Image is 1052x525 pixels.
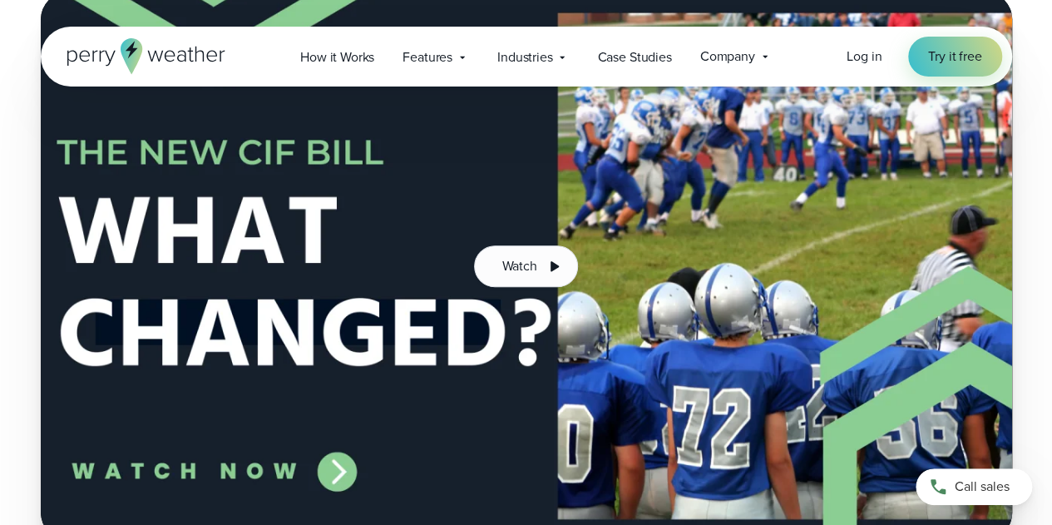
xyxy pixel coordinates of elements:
[916,468,1032,505] a: Call sales
[474,245,577,287] button: Watch
[501,256,536,276] span: Watch
[300,47,374,67] span: How it Works
[847,47,882,67] a: Log in
[847,47,882,66] span: Log in
[286,40,388,74] a: How it Works
[597,47,671,67] span: Case Studies
[908,37,1001,77] a: Try it free
[403,47,452,67] span: Features
[928,47,981,67] span: Try it free
[497,47,552,67] span: Industries
[583,40,685,74] a: Case Studies
[955,477,1010,497] span: Call sales
[700,47,755,67] span: Company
